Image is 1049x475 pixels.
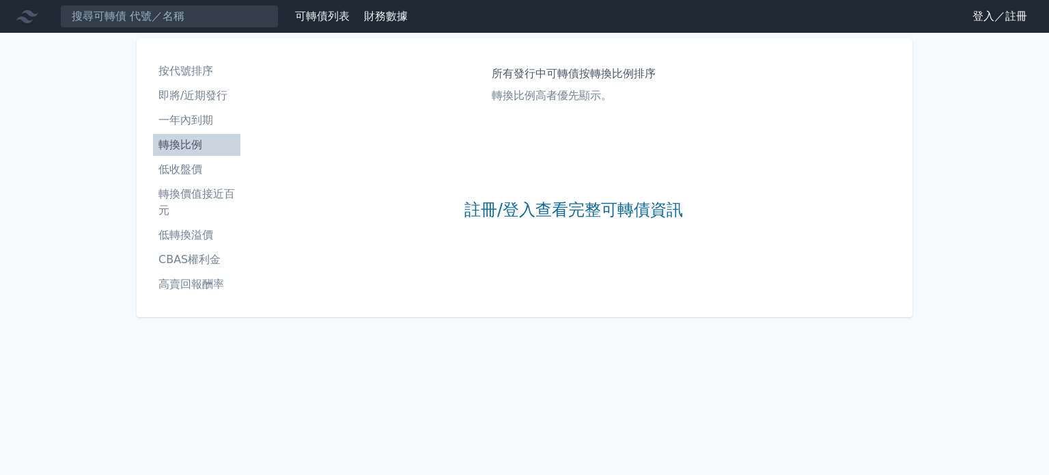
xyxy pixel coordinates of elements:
a: 可轉債列表 [295,10,350,23]
li: 轉換比例 [153,137,240,153]
a: 一年內到期 [153,109,240,131]
p: 轉換比例高者優先顯示。 [492,87,656,104]
a: 高賣回報酬率 [153,273,240,295]
a: 低收盤價 [153,159,240,180]
li: 高賣回報酬率 [153,276,240,293]
a: 登入／註冊 [962,5,1038,27]
li: 一年內到期 [153,112,240,128]
li: 低收盤價 [153,161,240,178]
a: 財務數據 [364,10,408,23]
li: 轉換價值接近百元 [153,186,240,219]
li: 按代號排序 [153,63,240,79]
li: CBAS權利金 [153,252,240,268]
h1: 所有發行中可轉債按轉換比例排序 [492,66,656,82]
a: 轉換比例 [153,134,240,156]
a: 轉換價值接近百元 [153,183,240,221]
a: 即將/近期發行 [153,85,240,107]
input: 搜尋可轉債 代號／名稱 [60,5,279,28]
li: 低轉換溢價 [153,227,240,243]
li: 即將/近期發行 [153,87,240,104]
a: CBAS權利金 [153,249,240,271]
a: 低轉換溢價 [153,224,240,246]
a: 按代號排序 [153,60,240,82]
a: 註冊/登入查看完整可轉債資訊 [464,200,683,221]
